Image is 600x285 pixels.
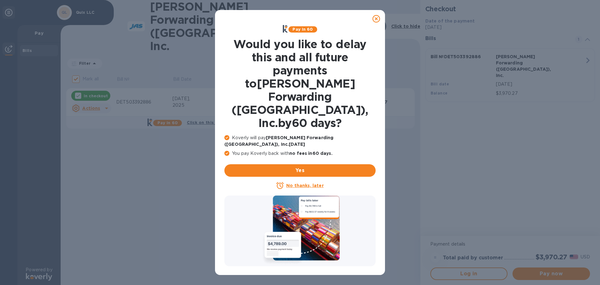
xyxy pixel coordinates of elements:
[286,183,323,188] u: No thanks, later
[229,167,371,174] span: Yes
[224,135,333,147] b: [PERSON_NAME] Forwarding ([GEOGRAPHIC_DATA]), Inc. [DATE]
[224,150,376,157] p: You pay Koverly back with
[289,151,332,156] b: no fees in 60 days .
[224,38,376,130] h1: Would you like to delay this and all future payments to [PERSON_NAME] Forwarding ([GEOGRAPHIC_DAT...
[292,27,313,32] b: Pay in 60
[224,164,376,177] button: Yes
[224,135,376,148] p: Koverly will pay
